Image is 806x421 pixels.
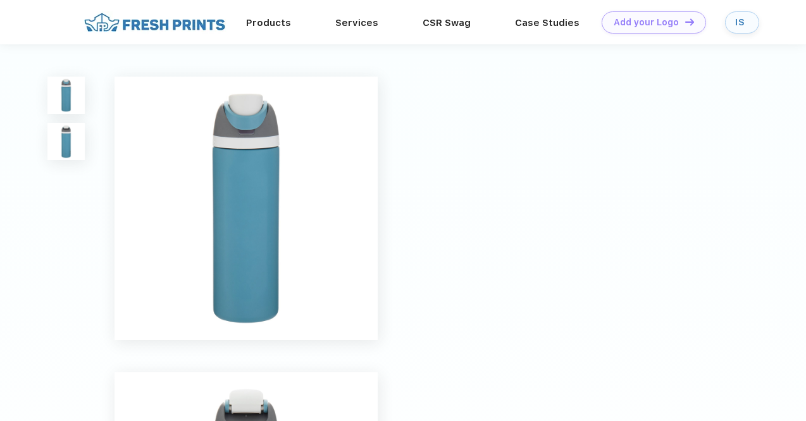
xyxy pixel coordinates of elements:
[614,17,679,28] div: Add your Logo
[80,11,229,34] img: fo%20logo%202.webp
[47,123,85,160] img: func=resize&h=100
[115,77,378,340] img: func=resize&h=640
[423,17,471,28] a: CSR Swag
[246,17,291,28] a: Products
[335,17,378,28] a: Services
[47,77,85,114] img: func=resize&h=100
[685,18,694,25] img: DT
[735,17,749,28] div: IS
[725,11,759,34] a: IS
